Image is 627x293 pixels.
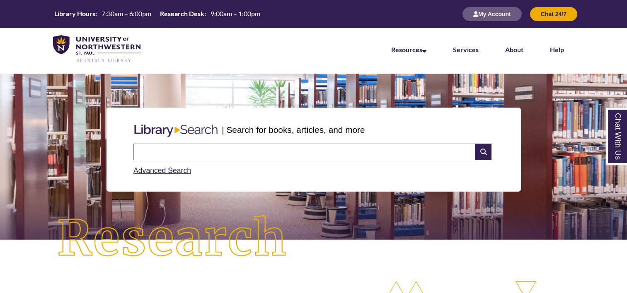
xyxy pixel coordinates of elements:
[51,9,98,18] th: Library Hours:
[31,190,314,288] img: Research
[102,10,151,17] span: 7:30am – 6:00pm
[505,46,523,53] a: About
[391,46,426,53] a: Resources
[53,35,140,63] img: UNWSP Library Logo
[462,7,522,21] button: My Account
[453,46,479,53] a: Services
[133,166,191,175] a: Advanced Search
[130,121,222,140] img: Libary Search
[222,123,365,136] p: | Search for books, articles, and more
[530,7,577,21] button: Chat 24/7
[51,9,264,19] a: Hours Today
[157,9,207,18] th: Research Desk:
[475,144,491,160] i: Search
[530,10,577,17] a: Chat 24/7
[550,46,564,53] a: Help
[211,10,260,17] span: 9:00am – 1:00pm
[462,10,522,17] a: My Account
[51,9,264,18] table: Hours Today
